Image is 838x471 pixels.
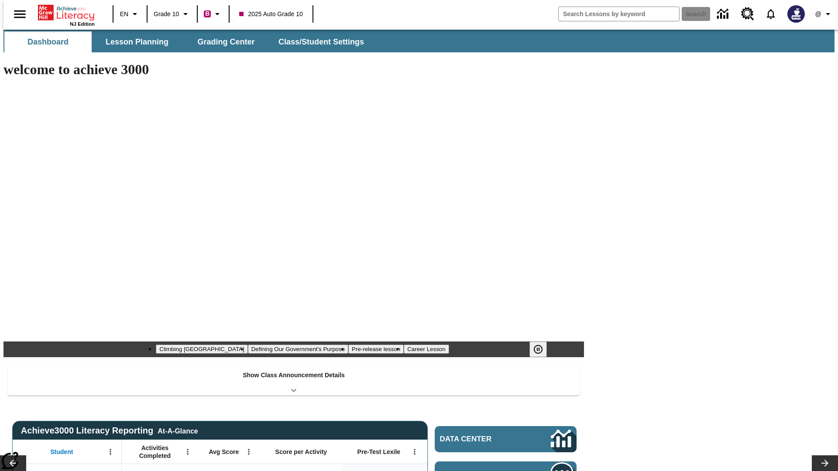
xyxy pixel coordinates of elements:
span: Activities Completed [126,444,184,460]
a: Data Center [712,2,736,26]
div: SubNavbar [3,30,835,52]
h1: welcome to achieve 3000 [3,61,584,78]
p: Show Class Announcement Details [243,371,345,380]
span: Pre-Test Lexile [357,448,401,456]
div: Show Class Announcement Details [8,365,580,396]
button: Slide 3 Pre-release lesson [348,345,404,354]
a: Resource Center, Will open in new tab [736,2,759,26]
a: Home [38,4,95,21]
span: Score per Activity [275,448,327,456]
button: Lesson carousel, Next [812,455,838,471]
a: Data Center [435,426,577,452]
span: Achieve3000 Literacy Reporting [21,426,198,436]
span: NJ Edition [70,21,95,27]
span: EN [120,10,128,19]
span: B [205,8,209,19]
span: Student [50,448,73,456]
span: Avg Score [209,448,239,456]
button: Select a new avatar [782,3,810,25]
span: @ [815,10,821,19]
img: Avatar [787,5,805,23]
div: Home [38,3,95,27]
button: Class/Student Settings [271,31,371,52]
div: Pause [529,341,556,357]
input: search field [559,7,679,21]
button: Profile/Settings [810,6,838,22]
button: Grade: Grade 10, Select a grade [150,6,194,22]
button: Pause [529,341,547,357]
button: Open Menu [242,445,255,458]
button: Open Menu [408,445,421,458]
button: Slide 4 Career Lesson [404,345,449,354]
a: Notifications [759,3,782,25]
span: Grade 10 [154,10,179,19]
div: At-A-Glance [158,426,198,435]
button: Boost Class color is violet red. Change class color [200,6,226,22]
button: Language: EN, Select a language [116,6,144,22]
button: Lesson Planning [93,31,181,52]
button: Slide 2 Defining Our Government's Purpose [248,345,348,354]
span: Data Center [440,435,522,444]
div: SubNavbar [3,31,372,52]
button: Open Menu [181,445,194,458]
button: Open side menu [7,1,33,27]
button: Open Menu [104,445,117,458]
button: Dashboard [4,31,92,52]
button: Slide 1 Climbing Mount Tai [156,345,247,354]
button: Grading Center [182,31,270,52]
span: 2025 Auto Grade 10 [239,10,302,19]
